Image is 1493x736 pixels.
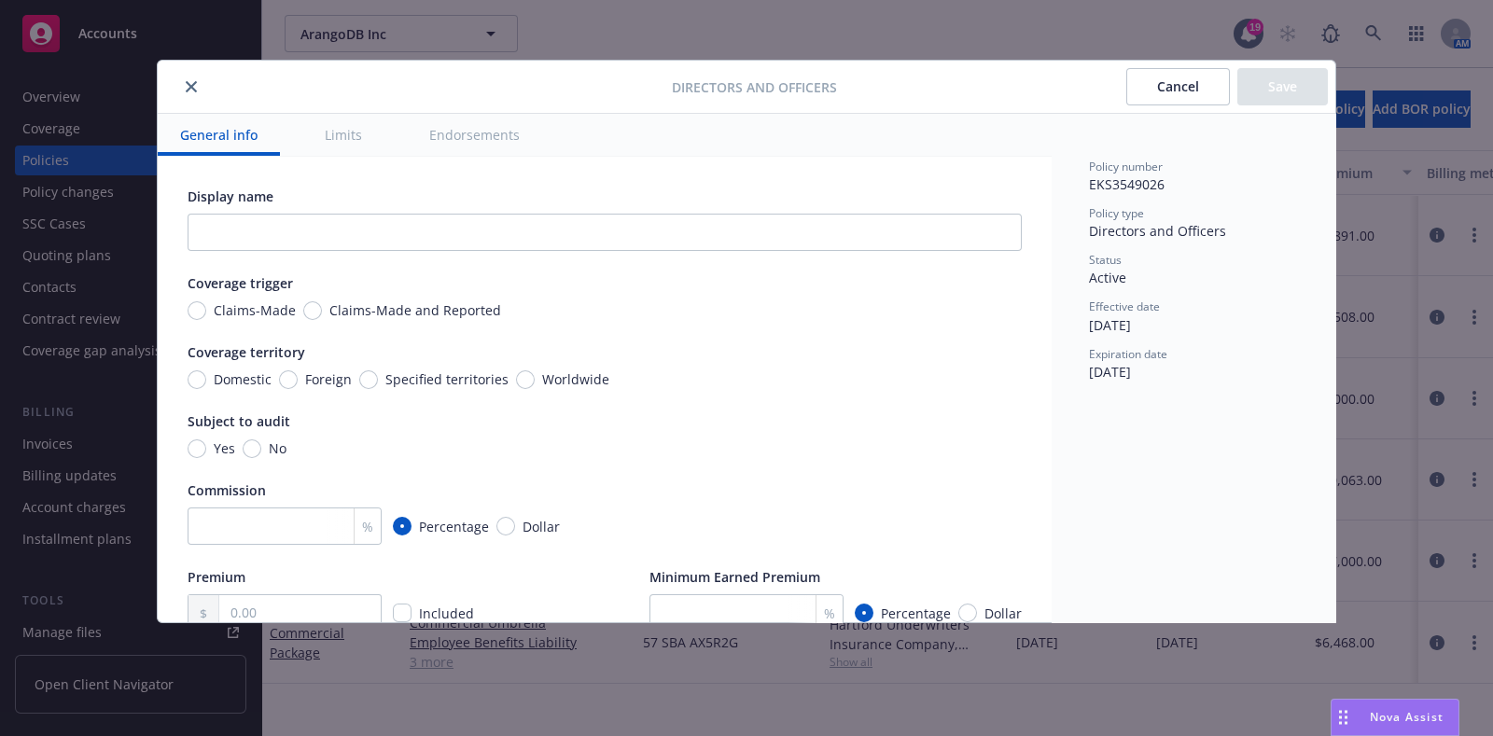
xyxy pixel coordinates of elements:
[188,481,266,499] span: Commission
[649,568,820,586] span: Minimum Earned Premium
[385,369,509,389] span: Specified territories
[419,517,489,536] span: Percentage
[393,517,412,535] input: Percentage
[1126,68,1230,105] button: Cancel
[188,187,273,205] span: Display name
[1089,299,1160,314] span: Effective date
[188,274,293,292] span: Coverage trigger
[1089,346,1167,362] span: Expiration date
[188,439,206,458] input: Yes
[303,301,322,320] input: Claims-Made and Reported
[269,438,286,458] span: No
[881,604,951,623] span: Percentage
[824,604,835,623] span: %
[1089,205,1144,221] span: Policy type
[855,604,873,622] input: Percentage
[516,370,535,389] input: Worldwide
[188,370,206,389] input: Domestic
[1332,700,1355,735] div: Drag to move
[214,438,235,458] span: Yes
[279,370,298,389] input: Foreign
[496,517,515,535] input: Dollar
[214,300,296,320] span: Claims-Made
[1089,159,1163,174] span: Policy number
[542,369,609,389] span: Worldwide
[302,114,384,156] button: Limits
[1331,699,1459,736] button: Nova Assist
[1089,316,1131,334] span: [DATE]
[419,604,474,622] span: Included
[1370,709,1444,725] span: Nova Assist
[158,114,280,156] button: General info
[523,517,560,536] span: Dollar
[362,517,373,536] span: %
[243,439,261,458] input: No
[180,76,202,98] button: close
[219,595,381,631] input: 0.00
[329,300,501,320] span: Claims-Made and Reported
[1089,252,1122,268] span: Status
[1089,222,1226,240] span: Directors and Officers
[188,343,305,361] span: Coverage territory
[188,412,290,430] span: Subject to audit
[359,370,378,389] input: Specified territories
[1089,363,1131,381] span: [DATE]
[214,369,272,389] span: Domestic
[984,604,1022,623] span: Dollar
[188,568,245,586] span: Premium
[1089,175,1165,193] span: EKS3549026
[1089,269,1126,286] span: Active
[305,369,352,389] span: Foreign
[672,77,837,97] span: Directors and Officers
[958,604,977,622] input: Dollar
[407,114,542,156] button: Endorsements
[188,301,206,320] input: Claims-Made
